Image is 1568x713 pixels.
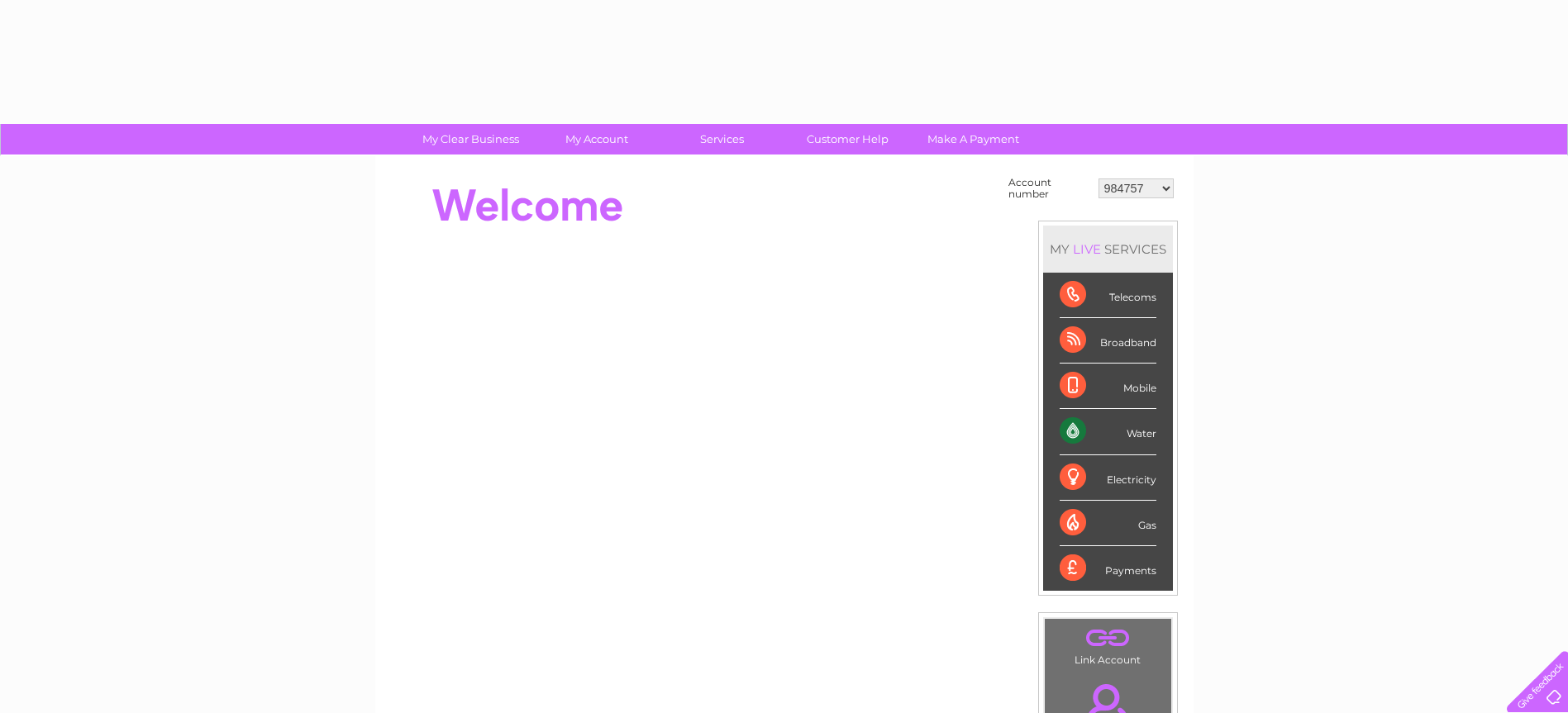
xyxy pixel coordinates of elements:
div: Telecoms [1060,273,1156,318]
a: . [1049,623,1167,652]
a: Make A Payment [905,124,1041,154]
div: Gas [1060,501,1156,546]
div: Mobile [1060,364,1156,409]
a: My Account [528,124,665,154]
div: Water [1060,409,1156,454]
a: Customer Help [779,124,916,154]
div: Payments [1060,546,1156,591]
a: My Clear Business [403,124,539,154]
div: LIVE [1070,241,1104,257]
td: Link Account [1044,618,1172,670]
div: MY SERVICES [1043,226,1173,273]
div: Electricity [1060,455,1156,501]
div: Broadband [1060,318,1156,364]
a: Services [654,124,790,154]
td: Account number [1004,173,1094,204]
